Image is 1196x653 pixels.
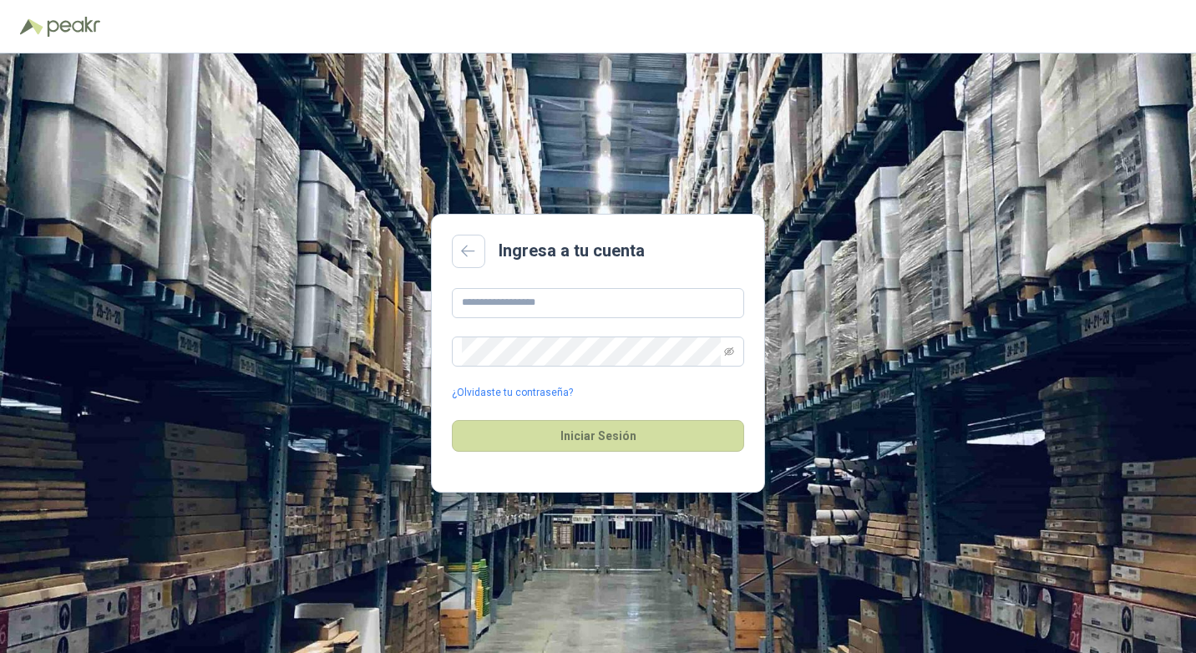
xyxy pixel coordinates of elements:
[20,18,43,35] img: Logo
[724,347,734,357] span: eye-invisible
[499,238,645,264] h2: Ingresa a tu cuenta
[452,385,573,401] a: ¿Olvidaste tu contraseña?
[47,17,100,37] img: Peakr
[452,420,744,452] button: Iniciar Sesión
